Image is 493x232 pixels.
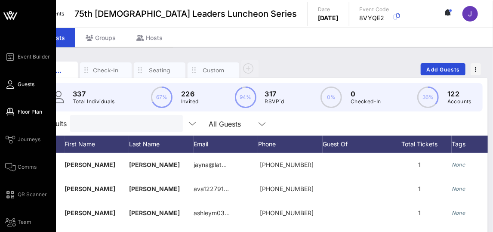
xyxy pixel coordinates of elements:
[260,209,314,217] span: +19158005079
[387,177,452,201] div: 1
[129,209,180,217] span: [PERSON_NAME]
[93,66,119,74] div: Check-In
[129,136,194,153] div: Last Name
[18,53,50,61] span: Event Builder
[194,201,230,225] p: ashleym03…
[65,136,129,153] div: First Name
[129,161,180,168] span: [PERSON_NAME]
[5,189,47,200] a: QR Scanner
[468,9,472,18] span: J
[5,217,31,227] a: Team
[18,108,42,116] span: Floor Plan
[318,14,339,22] p: [DATE]
[18,136,40,143] span: Journeys
[318,5,339,14] p: Date
[65,185,115,192] span: [PERSON_NAME]
[5,52,50,62] a: Event Builder
[265,89,284,99] p: 317
[5,79,34,90] a: Guests
[73,97,115,106] p: Total Individuals
[65,209,115,217] span: [PERSON_NAME]
[260,185,314,192] span: +15127792652
[351,97,381,106] p: Checked-In
[181,89,199,99] p: 226
[147,66,173,74] div: Seating
[260,161,314,168] span: +13104367738
[265,97,284,106] p: RSVP`d
[129,185,180,192] span: [PERSON_NAME]
[203,115,272,132] div: All Guests
[5,107,42,117] a: Floor Plan
[426,66,460,73] span: Add Guests
[5,162,37,172] a: Comms
[194,177,229,201] p: ava122791…
[323,136,387,153] div: Guest Of
[181,97,199,106] p: Invited
[75,28,126,47] div: Groups
[360,14,389,22] p: 8VYQE2
[200,66,226,74] div: Custom
[258,136,323,153] div: Phone
[73,89,115,99] p: 337
[18,191,47,198] span: QR Scanner
[421,63,465,75] button: Add Guests
[194,153,227,177] p: jayna@lat…
[18,218,31,226] span: Team
[387,153,452,177] div: 1
[447,97,471,106] p: Accounts
[209,120,241,128] div: All Guests
[452,161,465,168] i: None
[452,210,465,216] i: None
[387,201,452,225] div: 1
[194,136,258,153] div: Email
[126,28,173,47] div: Hosts
[462,6,478,22] div: J
[18,163,37,171] span: Comms
[5,134,40,145] a: Journeys
[74,7,297,20] span: 75th [DEMOGRAPHIC_DATA] Leaders Luncheon Series
[351,89,381,99] p: 0
[387,136,452,153] div: Total Tickets
[447,89,471,99] p: 122
[65,161,115,168] span: [PERSON_NAME]
[452,186,465,192] i: None
[360,5,389,14] p: Event Code
[18,80,34,88] span: Guests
